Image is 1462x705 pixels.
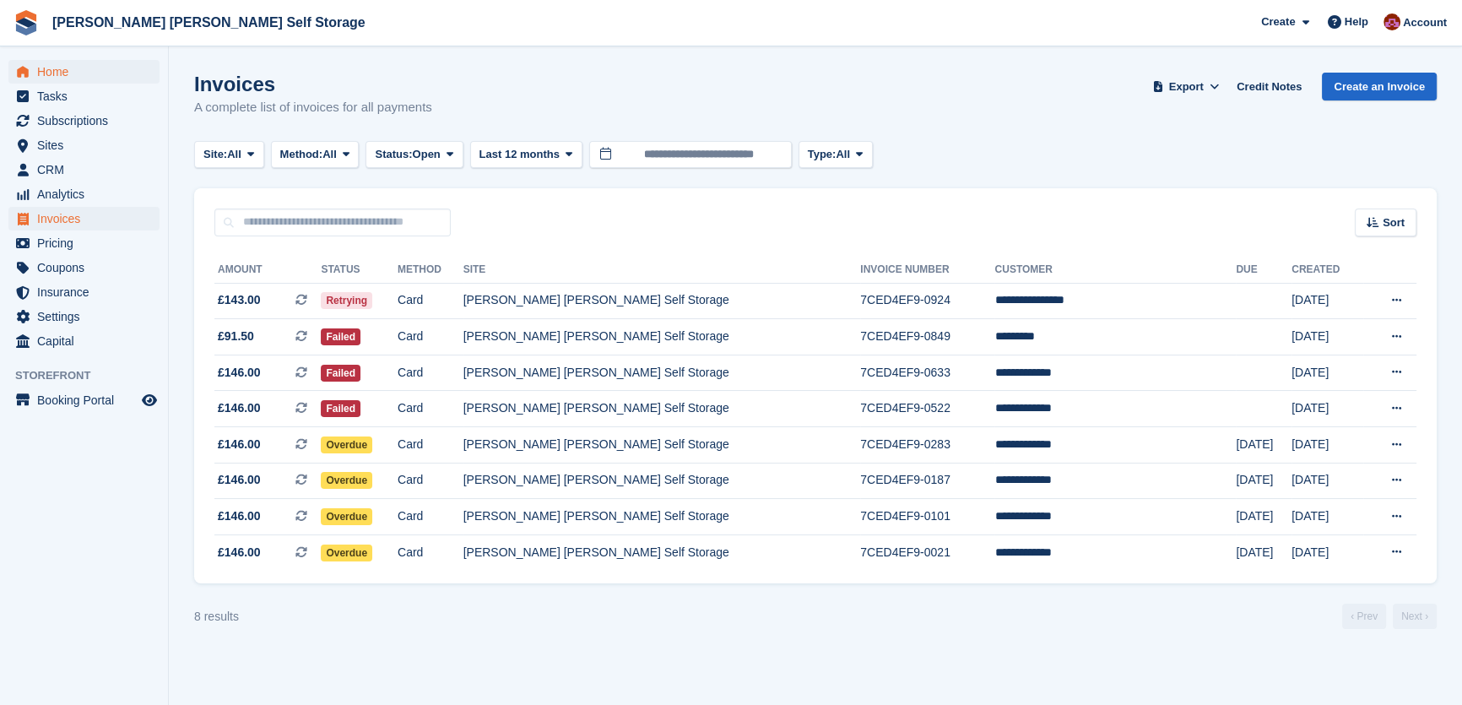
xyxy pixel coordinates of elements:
[398,534,463,570] td: Card
[808,146,837,163] span: Type:
[398,391,463,427] td: Card
[1403,14,1447,31] span: Account
[321,328,360,345] span: Failed
[280,146,323,163] span: Method:
[321,472,372,489] span: Overdue
[8,231,160,255] a: menu
[8,256,160,279] a: menu
[1169,79,1204,95] span: Export
[37,388,138,412] span: Booking Portal
[8,305,160,328] a: menu
[463,499,861,535] td: [PERSON_NAME] [PERSON_NAME] Self Storage
[37,280,138,304] span: Insurance
[398,499,463,535] td: Card
[1236,257,1291,284] th: Due
[203,146,227,163] span: Site:
[365,141,463,169] button: Status: Open
[321,437,372,453] span: Overdue
[37,158,138,182] span: CRM
[218,399,261,417] span: £146.00
[860,355,994,391] td: 7CED4EF9-0633
[470,141,582,169] button: Last 12 months
[463,319,861,355] td: [PERSON_NAME] [PERSON_NAME] Self Storage
[218,544,261,561] span: £146.00
[321,545,372,561] span: Overdue
[214,257,321,284] th: Amount
[463,283,861,319] td: [PERSON_NAME] [PERSON_NAME] Self Storage
[37,182,138,206] span: Analytics
[1383,214,1405,231] span: Sort
[8,60,160,84] a: menu
[8,280,160,304] a: menu
[37,207,138,230] span: Invoices
[463,463,861,499] td: [PERSON_NAME] [PERSON_NAME] Self Storage
[398,427,463,464] td: Card
[8,207,160,230] a: menu
[218,436,261,453] span: £146.00
[8,133,160,157] a: menu
[1149,73,1223,100] button: Export
[398,319,463,355] td: Card
[1393,604,1437,629] a: Next
[1345,14,1368,30] span: Help
[1291,499,1363,535] td: [DATE]
[463,391,861,427] td: [PERSON_NAME] [PERSON_NAME] Self Storage
[463,257,861,284] th: Site
[1291,319,1363,355] td: [DATE]
[860,257,994,284] th: Invoice Number
[8,158,160,182] a: menu
[1236,499,1291,535] td: [DATE]
[194,73,432,95] h1: Invoices
[194,98,432,117] p: A complete list of invoices for all payments
[218,328,254,345] span: £91.50
[14,10,39,35] img: stora-icon-8386f47178a22dfd0bd8f6a31ec36ba5ce8667c1dd55bd0f319d3a0aa187defe.svg
[1291,283,1363,319] td: [DATE]
[8,182,160,206] a: menu
[1291,355,1363,391] td: [DATE]
[46,8,372,36] a: [PERSON_NAME] [PERSON_NAME] Self Storage
[1322,73,1437,100] a: Create an Invoice
[413,146,441,163] span: Open
[227,146,241,163] span: All
[322,146,337,163] span: All
[218,471,261,489] span: £146.00
[15,367,168,384] span: Storefront
[1236,463,1291,499] td: [DATE]
[1339,604,1440,629] nav: Page
[321,365,360,382] span: Failed
[37,133,138,157] span: Sites
[37,329,138,353] span: Capital
[479,146,560,163] span: Last 12 months
[321,508,372,525] span: Overdue
[139,390,160,410] a: Preview store
[994,257,1236,284] th: Customer
[860,391,994,427] td: 7CED4EF9-0522
[37,109,138,133] span: Subscriptions
[860,499,994,535] td: 7CED4EF9-0101
[1291,534,1363,570] td: [DATE]
[860,283,994,319] td: 7CED4EF9-0924
[194,141,264,169] button: Site: All
[1236,534,1291,570] td: [DATE]
[836,146,850,163] span: All
[860,534,994,570] td: 7CED4EF9-0021
[398,355,463,391] td: Card
[398,283,463,319] td: Card
[463,534,861,570] td: [PERSON_NAME] [PERSON_NAME] Self Storage
[1342,604,1386,629] a: Previous
[37,305,138,328] span: Settings
[8,84,160,108] a: menu
[1230,73,1308,100] a: Credit Notes
[1383,14,1400,30] img: Ben Spickernell
[463,427,861,464] td: [PERSON_NAME] [PERSON_NAME] Self Storage
[321,400,360,417] span: Failed
[1291,427,1363,464] td: [DATE]
[218,507,261,525] span: £146.00
[37,256,138,279] span: Coupons
[860,319,994,355] td: 7CED4EF9-0849
[321,257,398,284] th: Status
[194,608,239,626] div: 8 results
[860,427,994,464] td: 7CED4EF9-0283
[37,60,138,84] span: Home
[1291,391,1363,427] td: [DATE]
